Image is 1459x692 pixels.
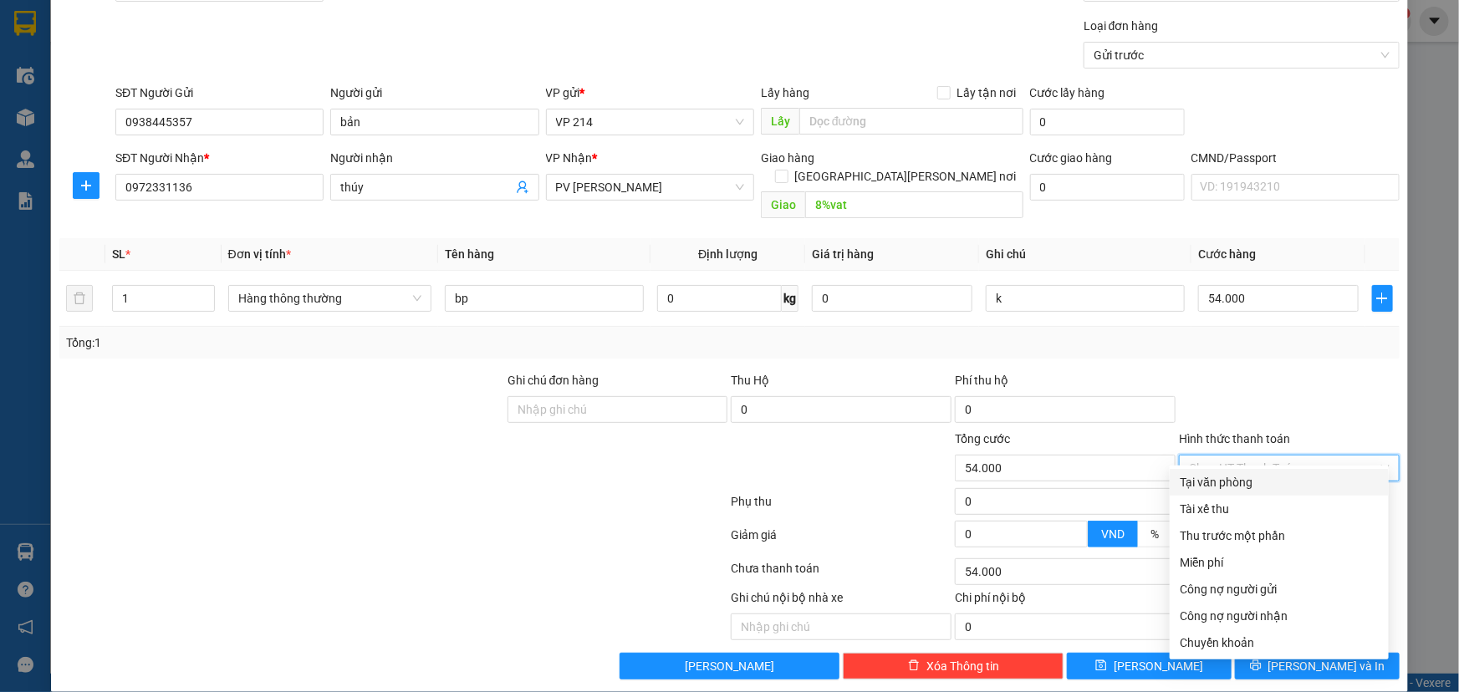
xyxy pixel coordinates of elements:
[112,247,125,261] span: SL
[1179,432,1290,445] label: Hình thức thanh toán
[1180,580,1379,598] div: Công nợ người gửi
[761,151,814,165] span: Giao hàng
[115,149,324,167] div: SĐT Người Nhận
[805,191,1023,218] input: Dọc đường
[508,396,728,423] input: Ghi chú đơn hàng
[508,374,599,387] label: Ghi chú đơn hàng
[1268,657,1385,675] span: [PERSON_NAME] và In
[955,371,1176,396] div: Phí thu hộ
[926,657,999,675] span: Xóa Thông tin
[1094,43,1390,68] span: Gửi trước
[698,247,758,261] span: Định lượng
[115,84,324,102] div: SĐT Người Gửi
[730,492,954,522] div: Phụ thu
[761,108,799,135] span: Lấy
[1180,553,1379,572] div: Miễn phí
[1067,653,1232,679] button: save[PERSON_NAME]
[1170,576,1389,603] div: Cước gửi hàng sẽ được ghi vào công nợ của người gửi
[330,84,538,102] div: Người gửi
[1101,527,1125,541] span: VND
[1373,292,1392,305] span: plus
[1114,657,1203,675] span: [PERSON_NAME]
[546,151,593,165] span: VP Nhận
[228,247,291,261] span: Đơn vị tính
[445,247,494,261] span: Tên hàng
[1095,659,1107,673] span: save
[812,285,972,312] input: 0
[58,100,194,113] strong: BIÊN NHẬN GỬI HÀNG HOÁ
[1250,659,1262,673] span: printer
[1191,149,1400,167] div: CMND/Passport
[330,149,538,167] div: Người nhận
[546,84,754,102] div: VP gửi
[788,167,1023,186] span: [GEOGRAPHIC_DATA][PERSON_NAME] nơi
[685,657,774,675] span: [PERSON_NAME]
[1198,247,1256,261] span: Cước hàng
[1235,653,1400,679] button: printer[PERSON_NAME] và In
[1180,527,1379,545] div: Thu trước một phần
[43,27,135,89] strong: CÔNG TY TNHH [GEOGRAPHIC_DATA] 214 QL13 - P.26 - Q.BÌNH THẠNH - TP HCM 1900888606
[1180,500,1379,518] div: Tài xế thu
[955,432,1010,445] span: Tổng cước
[73,172,99,199] button: plus
[731,588,951,613] div: Ghi chú nội bộ nhà xe
[1180,607,1379,625] div: Công nợ người nhận
[730,526,954,555] div: Giảm giá
[1030,86,1105,99] label: Cước lấy hàng
[730,559,954,588] div: Chưa thanh toán
[1180,633,1379,652] div: Chuyển khoản
[908,659,920,673] span: delete
[556,109,744,135] span: VP 214
[17,116,34,140] span: Nơi gửi:
[445,285,644,312] input: VD: Bàn, Ghế
[162,63,236,75] span: 21408250629
[1084,19,1159,33] label: Loại đơn hàng
[731,374,769,387] span: Thu Hộ
[66,333,564,352] div: Tổng: 1
[74,179,99,192] span: plus
[1170,603,1389,629] div: Cước gửi hàng sẽ được ghi vào công nợ của người nhận
[812,247,874,261] span: Giá trị hàng
[17,38,38,79] img: logo
[57,117,84,126] span: VP 214
[799,108,1023,135] input: Dọc đường
[620,653,840,679] button: [PERSON_NAME]
[761,191,805,218] span: Giao
[556,175,744,200] span: PV Gia Nghĩa
[782,285,798,312] span: kg
[66,285,93,312] button: delete
[1372,285,1393,312] button: plus
[159,75,236,88] span: 14:13:37 [DATE]
[843,653,1064,679] button: deleteXóa Thông tin
[1030,174,1185,201] input: Cước giao hàng
[1030,109,1185,135] input: Cước lấy hàng
[1030,151,1113,165] label: Cước giao hàng
[731,613,951,640] input: Nhập ghi chú
[1150,527,1159,541] span: %
[979,238,1191,271] th: Ghi chú
[986,285,1185,312] input: Ghi Chú
[955,588,1176,613] div: Chi phí nội bộ
[516,181,529,194] span: user-add
[128,116,155,140] span: Nơi nhận:
[1180,473,1379,491] div: Tại văn phòng
[951,84,1023,102] span: Lấy tận nơi
[238,286,422,311] span: Hàng thông thường
[761,86,809,99] span: Lấy hàng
